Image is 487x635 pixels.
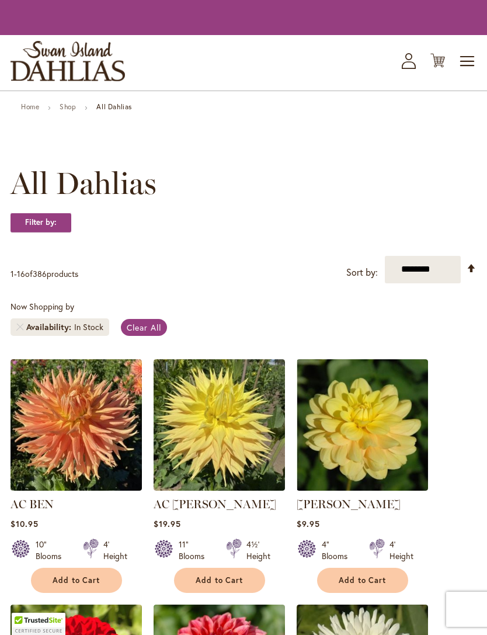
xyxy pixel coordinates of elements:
span: 16 [17,268,25,279]
a: AHOY MATEY [297,482,428,493]
span: All Dahlias [11,166,156,201]
div: 4" Blooms [322,539,355,562]
label: Sort by: [346,262,378,283]
a: AC [PERSON_NAME] [154,497,276,511]
span: 1 [11,268,14,279]
a: [PERSON_NAME] [297,497,401,511]
a: Shop [60,102,76,111]
button: Add to Cart [31,568,122,593]
a: Clear All [121,319,167,336]
span: 386 [33,268,47,279]
span: Availability [26,321,74,333]
img: AC Jeri [154,359,285,491]
span: Now Shopping by [11,301,74,312]
a: Remove Availability In Stock [16,324,23,331]
a: AC Jeri [154,482,285,493]
span: $9.95 [297,518,320,529]
iframe: Launch Accessibility Center [9,594,41,626]
button: Add to Cart [317,568,408,593]
span: Clear All [127,322,161,333]
strong: Filter by: [11,213,71,233]
button: Add to Cart [174,568,265,593]
p: - of products [11,265,78,283]
a: Home [21,102,39,111]
div: 4' Height [389,539,413,562]
div: 10" Blooms [36,539,69,562]
strong: All Dahlias [96,102,132,111]
span: Add to Cart [53,575,100,585]
span: Add to Cart [339,575,387,585]
span: Add to Cart [196,575,243,585]
a: AC BEN [11,497,54,511]
img: AHOY MATEY [297,359,428,491]
div: 4½' Height [246,539,270,562]
span: $19.95 [154,518,181,529]
a: store logo [11,41,125,81]
div: In Stock [74,321,103,333]
div: 4' Height [103,539,127,562]
a: AC BEN [11,482,142,493]
div: 11" Blooms [179,539,212,562]
img: AC BEN [11,359,142,491]
span: $10.95 [11,518,39,529]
